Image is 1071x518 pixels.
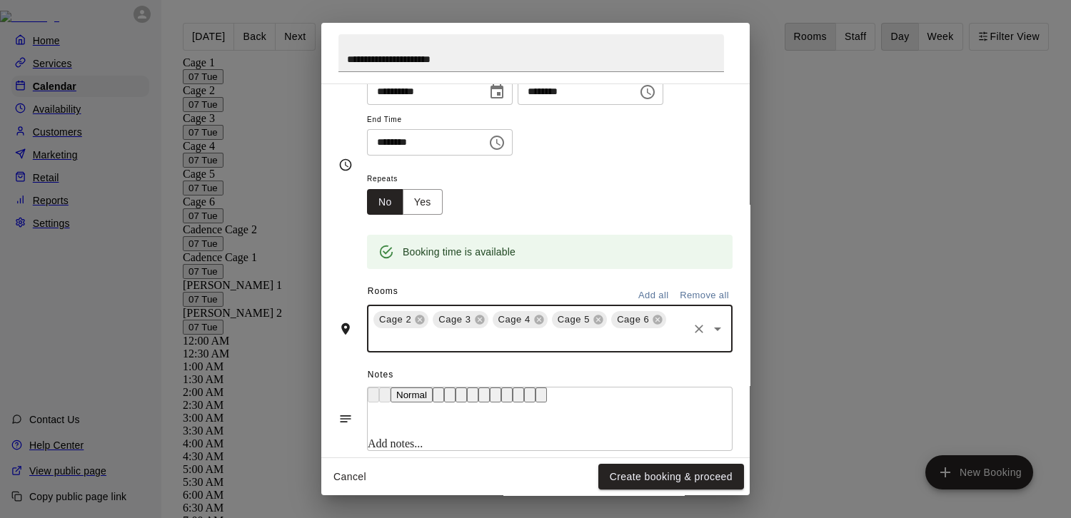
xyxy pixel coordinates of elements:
[483,78,511,106] button: Choose date, selected date is Apr 7, 2026
[483,128,511,157] button: Choose time, selected time is 9:00 PM
[373,313,417,327] span: Cage 2
[633,78,662,106] button: Choose time, selected time is 5:00 PM
[396,390,427,400] span: Normal
[524,387,535,402] button: Right Align
[501,387,513,402] button: Left Align
[493,313,536,327] span: Cage 4
[327,464,373,490] button: Cancel
[368,364,733,387] span: Notes
[338,158,353,172] svg: Timing
[433,311,488,328] div: Cage 3
[741,41,767,66] button: Close
[403,189,443,215] button: Yes
[490,387,501,402] button: Insert Link
[367,111,513,130] span: End Time
[598,464,744,490] button: Create booking & proceed
[367,189,403,215] button: No
[379,387,391,402] button: Redo
[403,239,516,265] div: Booking time is available
[689,319,709,339] button: Clear
[367,170,454,189] span: Repeats
[552,313,595,327] span: Cage 5
[676,285,733,307] button: Remove all
[708,319,728,339] button: Open
[552,311,607,328] div: Cage 5
[433,387,444,402] button: Format Bold
[611,313,655,327] span: Cage 6
[368,387,379,402] button: Undo
[611,311,666,328] div: Cage 6
[338,322,353,336] svg: Rooms
[456,387,467,402] button: Format Underline
[630,285,676,307] button: Add all
[433,313,476,327] span: Cage 3
[367,189,443,215] div: outlined button group
[478,387,490,402] button: Insert Code
[338,412,353,426] svg: Notes
[513,387,524,402] button: Center Align
[368,437,732,450] div: Add notes...
[444,387,456,402] button: Format Italics
[467,387,478,402] button: Format Strikethrough
[535,387,547,402] button: Justify Align
[493,311,548,328] div: Cage 4
[391,387,433,402] button: Formatting Options
[373,311,428,328] div: Cage 2
[368,286,398,296] span: Rooms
